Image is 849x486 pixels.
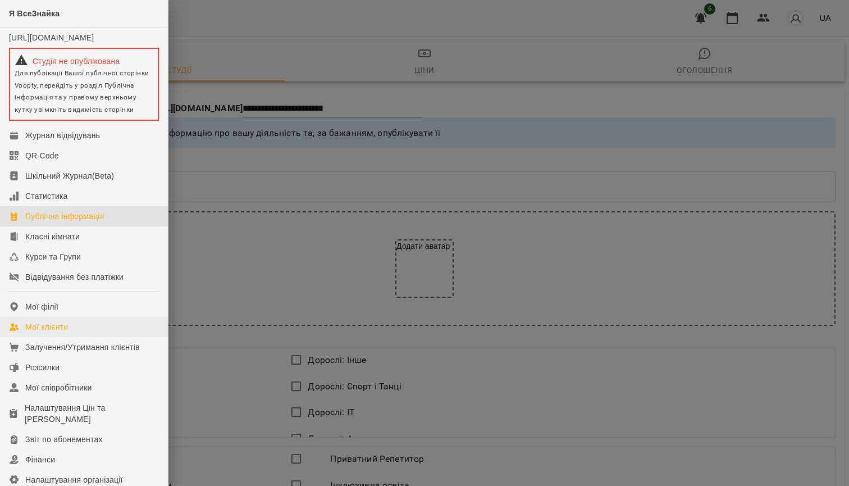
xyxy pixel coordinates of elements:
div: Розсилки [25,362,60,373]
a: [URL][DOMAIN_NAME] [9,33,94,42]
div: Мої співробітники [25,382,92,393]
div: Журнал відвідувань [25,130,100,141]
div: Фінанси [25,454,55,465]
div: Студія не опублікована [15,53,153,67]
div: Налаштування Цін та [PERSON_NAME] [25,402,159,425]
div: Налаштування організації [25,474,123,485]
div: QR Code [25,150,59,161]
div: Мої філії [25,301,58,312]
span: Я ВсеЗнайка [9,9,60,18]
div: Звіт по абонементах [25,434,103,445]
div: Відвідування без платіжки [25,271,124,283]
div: Публічна інформація [25,211,104,222]
div: Мої клієнти [25,321,68,333]
div: Шкільний Журнал(Beta) [25,170,114,181]
div: Статистика [25,190,68,202]
div: Класні кімнати [25,231,80,242]
span: Для публікації Вашої публічної сторінки Voopty, перейдіть у розділ Публічна інформація та у право... [15,69,149,113]
div: Залучення/Утримання клієнтів [25,342,140,353]
div: Курси та Групи [25,251,81,262]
